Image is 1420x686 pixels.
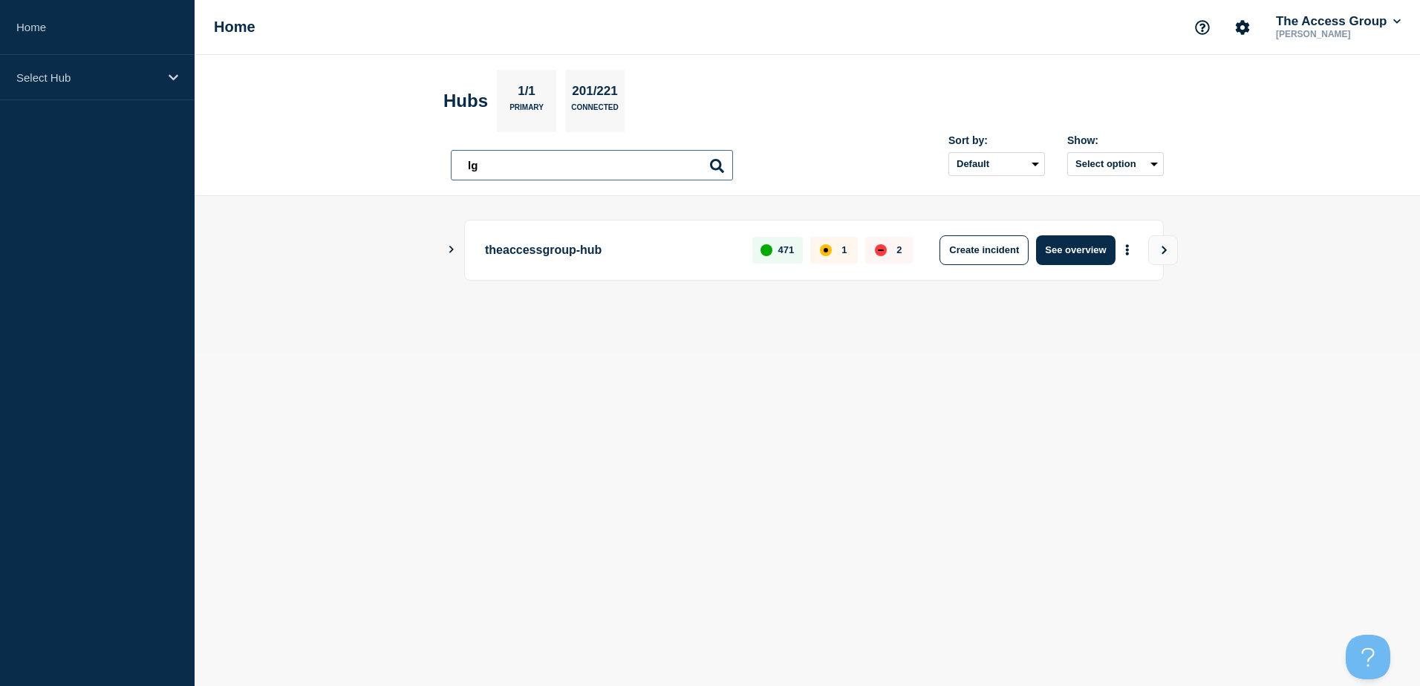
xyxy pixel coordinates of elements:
[509,103,544,119] p: Primary
[778,244,795,255] p: 471
[1067,134,1164,146] div: Show:
[875,244,887,256] div: down
[1346,635,1390,679] iframe: Help Scout Beacon - Open
[939,235,1029,265] button: Create incident
[1036,235,1115,265] button: See overview
[451,150,733,180] input: Search Hubs
[1273,29,1404,39] p: [PERSON_NAME]
[896,244,902,255] p: 2
[443,91,488,111] h2: Hubs
[1227,12,1258,43] button: Account settings
[571,103,618,119] p: Connected
[448,244,455,255] button: Show Connected Hubs
[1118,236,1137,264] button: More actions
[820,244,832,256] div: affected
[1148,235,1178,265] button: View
[761,244,772,256] div: up
[16,71,159,84] p: Select Hub
[841,244,847,255] p: 1
[1187,12,1218,43] button: Support
[1273,14,1404,29] button: The Access Group
[512,84,541,103] p: 1/1
[485,235,735,265] p: theaccessgroup-hub
[948,134,1045,146] div: Sort by:
[214,19,255,36] h1: Home
[948,152,1045,176] select: Sort by
[567,84,623,103] p: 201/221
[1067,152,1164,176] button: Select option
